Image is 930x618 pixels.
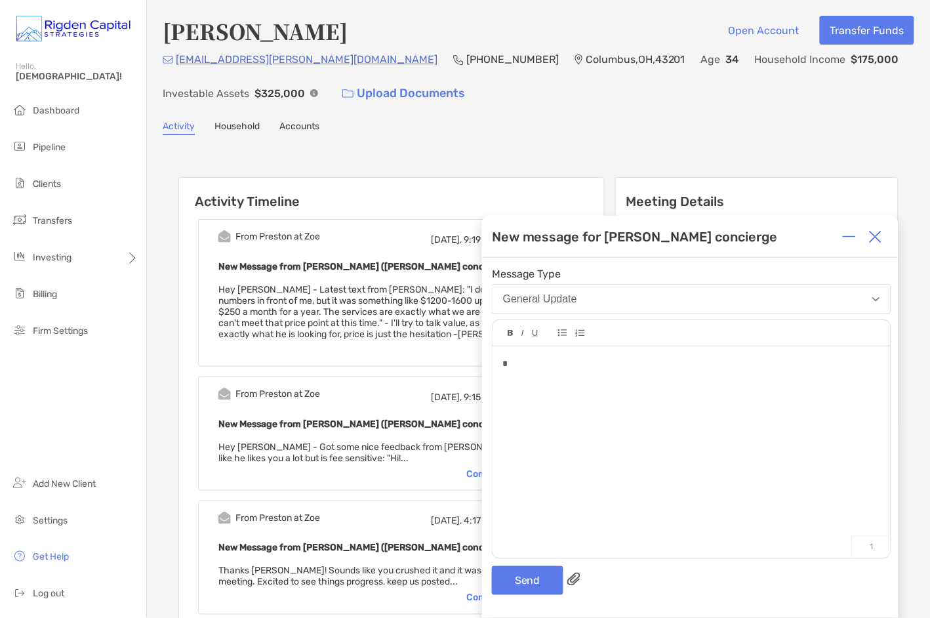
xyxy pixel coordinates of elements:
img: get-help icon [12,548,28,564]
h4: [PERSON_NAME] [163,16,348,46]
img: Zoe Logo [16,5,131,52]
img: Event icon [218,512,231,524]
p: Columbus , OH , 43201 [586,51,685,68]
img: settings icon [12,512,28,527]
h6: Activity Timeline [179,178,604,209]
img: clients icon [12,175,28,191]
span: Thanks [PERSON_NAME]! Sounds like you crushed it and it was a great first meeting. Excited to see... [218,566,531,588]
b: New Message from [PERSON_NAME] ([PERSON_NAME] concierge) [218,261,510,272]
img: Editor control icon [575,329,585,337]
button: Send [492,566,563,595]
img: paperclip attachments [567,573,580,586]
b: New Message from [PERSON_NAME] ([PERSON_NAME] concierge) [218,543,510,554]
p: [PHONE_NUMBER] [466,51,559,68]
img: Editor control icon [521,330,524,337]
button: Transfer Funds [820,16,914,45]
img: billing icon [12,285,28,301]
a: Activity [163,121,195,135]
div: Complete message [466,468,564,480]
div: From Preston at Zoe [235,512,320,524]
span: Firm Settings [33,325,88,337]
div: From Preston at Zoe [235,231,320,242]
span: [DATE], [431,234,462,245]
span: 9:15 AM MD [464,392,512,403]
img: dashboard icon [12,102,28,117]
p: 34 [726,51,739,68]
span: Get Help [33,552,69,563]
span: Billing [33,289,57,300]
img: Info Icon [310,89,318,97]
img: Event icon [218,388,231,400]
p: Investable Assets [163,85,249,102]
img: firm-settings icon [12,322,28,338]
img: Editor control icon [558,329,567,337]
p: $325,000 [254,85,305,102]
img: add_new_client icon [12,475,28,491]
span: Clients [33,178,61,190]
div: General Update [503,293,577,305]
img: Editor control icon [508,330,514,337]
img: Location Icon [575,54,583,65]
a: Upload Documents [334,79,474,108]
div: From Preston at Zoe [235,388,320,400]
a: Accounts [279,121,319,135]
p: [EMAIL_ADDRESS][PERSON_NAME][DOMAIN_NAME] [176,51,437,68]
p: Household Income [755,51,846,68]
img: Phone Icon [453,54,464,65]
img: pipeline icon [12,138,28,154]
img: Expand or collapse [843,230,856,243]
span: Hey [PERSON_NAME] - Got some nice feedback from [PERSON_NAME]. Sounds like he likes you a lot but... [218,442,554,464]
div: Complete message [466,592,564,604]
span: Investing [33,252,71,263]
img: Close [869,230,882,243]
img: logout icon [12,585,28,601]
p: 1 [852,536,891,558]
img: button icon [342,89,354,98]
span: Message Type [492,268,891,280]
span: Pipeline [33,142,66,153]
img: Event icon [218,230,231,243]
img: Editor control icon [532,330,538,337]
p: Meeting Details [626,194,888,210]
img: investing icon [12,249,28,264]
div: New message for [PERSON_NAME] concierge [492,229,778,245]
span: Settings [33,515,68,526]
button: Open Account [718,16,809,45]
p: $175,000 [851,51,899,68]
span: Log out [33,588,64,600]
span: 9:19 AM MD [464,234,512,245]
span: 4:17 PM MD [464,516,512,527]
b: New Message from [PERSON_NAME] ([PERSON_NAME] concierge) [218,419,510,430]
span: Dashboard [33,105,79,116]
span: Add New Client [33,478,96,489]
span: [DEMOGRAPHIC_DATA]! [16,71,138,82]
span: Transfers [33,215,72,226]
span: [DATE], [431,516,462,527]
img: Open dropdown arrow [872,297,880,302]
p: Age [701,51,721,68]
span: Hey [PERSON_NAME] - Latest text from [PERSON_NAME]: "I don't have the numbers in front of me, but... [218,284,552,340]
button: General Update [492,284,891,314]
a: Household [214,121,260,135]
span: [DATE], [431,392,462,403]
img: transfers icon [12,212,28,228]
img: Email Icon [163,56,173,64]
